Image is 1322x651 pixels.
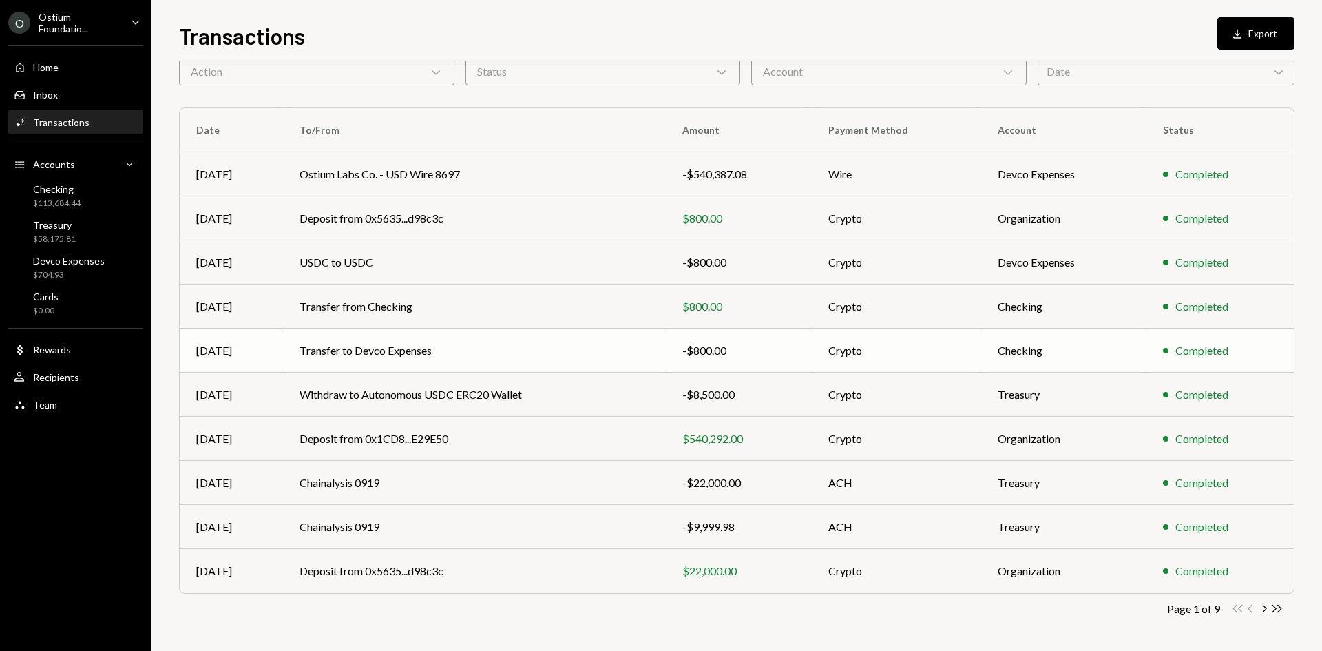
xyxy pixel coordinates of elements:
a: Recipients [8,364,143,389]
a: Cards$0.00 [8,287,143,320]
div: Completed [1175,166,1228,183]
div: [DATE] [196,210,266,227]
td: Crypto [812,196,981,240]
td: Ostium Labs Co. - USD Wire 8697 [283,152,666,196]
div: [DATE] [196,475,266,491]
div: [DATE] [196,342,266,359]
a: Accounts [8,152,143,176]
th: Date [180,108,283,152]
div: Completed [1175,519,1228,535]
div: [DATE] [196,563,266,579]
div: Home [33,61,59,73]
td: USDC to USDC [283,240,666,285]
td: Deposit from 0x5635...d98c3c [283,549,666,593]
th: Amount [666,108,812,152]
div: Completed [1175,298,1228,315]
div: Inbox [33,89,58,101]
td: Deposit from 0x1CD8...E29E50 [283,417,666,461]
div: Accounts [33,158,75,170]
div: $0.00 [33,305,59,317]
div: [DATE] [196,431,266,447]
th: Status [1146,108,1294,152]
td: Organization [981,196,1146,240]
div: Cards [33,291,59,302]
div: $800.00 [682,298,796,315]
a: Home [8,54,143,79]
div: Status [465,58,741,85]
td: ACH [812,461,981,505]
td: Crypto [812,417,981,461]
div: [DATE] [196,298,266,315]
div: Transactions [33,116,90,128]
a: Transactions [8,110,143,134]
div: Recipients [33,371,79,383]
div: $113,684.44 [33,198,81,209]
td: Chainalysis 0919 [283,461,666,505]
div: Completed [1175,431,1228,447]
td: Treasury [981,505,1146,549]
a: Treasury$58,175.81 [8,215,143,248]
div: Account [751,58,1027,85]
div: $540,292.00 [682,431,796,447]
div: Completed [1175,386,1228,403]
td: Organization [981,549,1146,593]
td: Deposit from 0x5635...d98c3c [283,196,666,240]
td: Organization [981,417,1146,461]
a: Rewards [8,337,143,362]
div: $800.00 [682,210,796,227]
div: Team [33,399,57,411]
td: Transfer to Devco Expenses [283,329,666,373]
div: -$800.00 [682,342,796,359]
div: Completed [1175,254,1228,271]
td: Treasury [981,373,1146,417]
td: Devco Expenses [981,240,1146,285]
td: Treasury [981,461,1146,505]
td: Devco Expenses [981,152,1146,196]
a: Team [8,392,143,417]
h1: Transactions [179,22,305,50]
div: Completed [1175,475,1228,491]
td: Checking [981,285,1146,329]
td: ACH [812,505,981,549]
div: $58,175.81 [33,234,76,245]
div: -$9,999.98 [682,519,796,535]
div: [DATE] [196,254,266,271]
div: Completed [1175,563,1228,579]
div: Completed [1175,342,1228,359]
div: $704.93 [33,269,105,281]
div: $22,000.00 [682,563,796,579]
div: [DATE] [196,386,266,403]
a: Devco Expenses$704.93 [8,251,143,284]
td: Withdraw to Autonomous USDC ERC20 Wallet [283,373,666,417]
div: -$800.00 [682,254,796,271]
button: Export [1217,17,1294,50]
div: -$540,387.08 [682,166,796,183]
td: Crypto [812,329,981,373]
td: Chainalysis 0919 [283,505,666,549]
div: [DATE] [196,519,266,535]
td: Crypto [812,285,981,329]
td: Crypto [812,373,981,417]
div: Devco Expenses [33,255,105,267]
div: Ostium Foundatio... [39,11,120,34]
div: Completed [1175,210,1228,227]
td: Checking [981,329,1146,373]
th: Payment Method [812,108,981,152]
a: Inbox [8,82,143,107]
td: Crypto [812,240,981,285]
td: Crypto [812,549,981,593]
div: Action [179,58,454,85]
div: Checking [33,183,81,195]
div: -$8,500.00 [682,386,796,403]
div: Page 1 of 9 [1167,602,1220,615]
a: Checking$113,684.44 [8,179,143,212]
div: [DATE] [196,166,266,183]
div: -$22,000.00 [682,475,796,491]
td: Wire [812,152,981,196]
div: O [8,12,30,34]
th: Account [981,108,1146,152]
td: Transfer from Checking [283,285,666,329]
div: Date [1038,58,1294,85]
th: To/From [283,108,666,152]
div: Rewards [33,344,71,355]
